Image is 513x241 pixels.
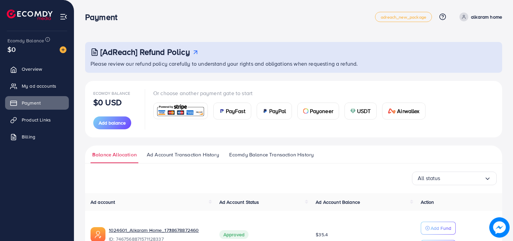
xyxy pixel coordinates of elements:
[7,9,53,20] img: logo
[421,199,434,205] span: Action
[310,107,333,115] span: Payoneer
[431,224,451,232] p: Add Fund
[22,116,51,123] span: Product Links
[229,151,314,158] span: Ecomdy Balance Transaction History
[7,37,44,44] span: Ecomdy Balance
[316,231,328,238] span: $35.4
[5,96,69,110] a: Payment
[91,199,115,205] span: Ad account
[350,108,356,114] img: card
[382,103,426,119] a: cardAirwallex
[99,119,126,126] span: Add balance
[219,230,249,239] span: Approved
[22,100,41,106] span: Payment
[471,13,502,21] p: alkaram home
[381,15,426,19] span: adreach_new_package
[85,12,123,22] h3: Payment
[22,83,56,89] span: My ad accounts
[357,107,371,115] span: USDT
[303,108,309,114] img: card
[262,108,268,114] img: card
[93,90,130,96] span: Ecomdy Balance
[297,103,339,119] a: cardPayoneer
[213,103,251,119] a: cardPayFast
[60,46,66,53] img: image
[375,12,432,22] a: adreach_new_package
[147,151,219,158] span: Ad Account Transaction History
[219,108,224,114] img: card
[5,62,69,76] a: Overview
[153,89,431,97] p: Or choose another payment gate to start
[100,47,190,57] h3: [AdReach] Refund Policy
[5,79,69,93] a: My ad accounts
[93,98,122,106] p: $0 USD
[412,172,497,185] div: Search for option
[93,116,131,129] button: Add balance
[388,108,396,114] img: card
[5,130,69,144] a: Billing
[257,103,292,119] a: cardPayPal
[5,113,69,127] a: Product Links
[22,133,35,140] span: Billing
[440,173,484,183] input: Search for option
[153,103,208,119] a: card
[219,199,259,205] span: Ad Account Status
[156,104,205,118] img: card
[92,151,137,158] span: Balance Allocation
[22,66,42,72] span: Overview
[344,103,377,119] a: cardUSDT
[457,13,502,21] a: alkaram home
[316,199,360,205] span: Ad Account Balance
[60,13,67,21] img: menu
[226,107,245,115] span: PayFast
[7,44,16,54] span: $0
[418,173,440,183] span: All status
[91,60,498,68] p: Please review our refund policy carefully to understand your rights and obligations when requesti...
[397,107,419,115] span: Airwallex
[109,227,209,234] a: 1024601_Alkaram Home_1738678872460
[269,107,286,115] span: PayPal
[421,222,456,235] button: Add Fund
[489,217,510,238] img: image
